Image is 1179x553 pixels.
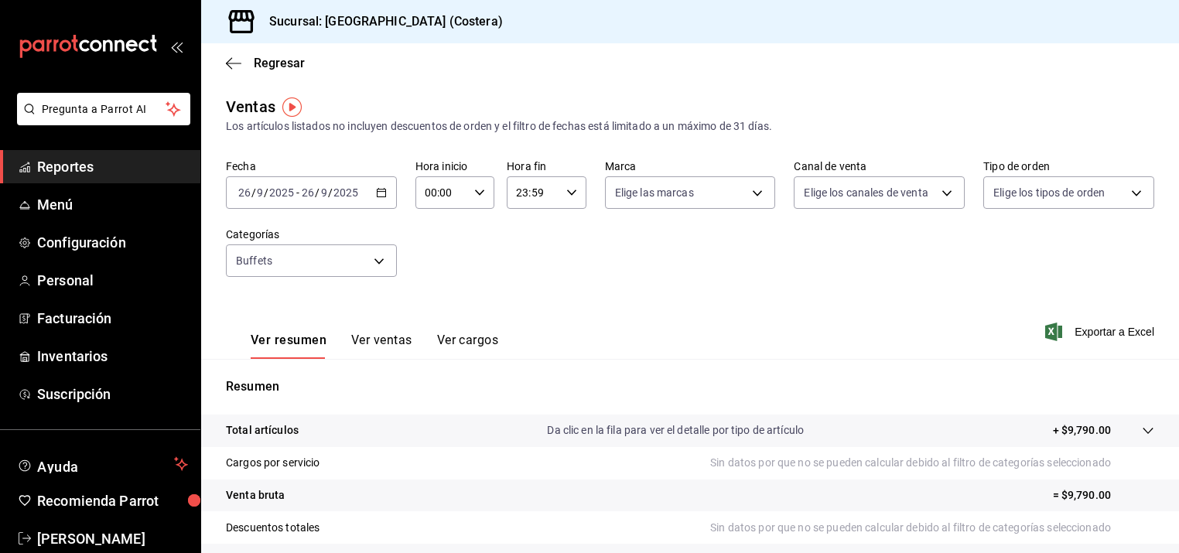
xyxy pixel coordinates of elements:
input: -- [320,186,328,199]
a: Pregunta a Parrot AI [11,112,190,128]
p: + $9,790.00 [1053,422,1111,439]
span: Personal [37,270,188,291]
span: Regresar [254,56,305,70]
p: Cargos por servicio [226,455,320,471]
span: / [251,186,256,199]
button: Regresar [226,56,305,70]
label: Categorías [226,229,397,240]
h3: Sucursal: [GEOGRAPHIC_DATA] (Costera) [257,12,503,31]
span: / [264,186,268,199]
label: Tipo de orden [983,161,1154,172]
button: Ver ventas [351,333,412,359]
button: open_drawer_menu [170,40,183,53]
label: Hora inicio [415,161,494,172]
button: Ver resumen [251,333,326,359]
p: = $9,790.00 [1053,487,1154,504]
label: Canal de venta [794,161,965,172]
span: Inventarios [37,346,188,367]
span: Recomienda Parrot [37,490,188,511]
label: Hora fin [507,161,586,172]
span: Pregunta a Parrot AI [42,101,166,118]
span: Ayuda [37,455,168,473]
span: Buffets [236,253,272,268]
p: Descuentos totales [226,520,320,536]
span: Menú [37,194,188,215]
span: Elige los tipos de orden [993,185,1105,200]
span: / [315,186,320,199]
button: Ver cargos [437,333,499,359]
p: Sin datos por que no se pueden calcular debido al filtro de categorías seleccionado [710,520,1154,536]
input: -- [301,186,315,199]
div: Ventas [226,95,275,118]
div: Los artículos listados no incluyen descuentos de orden y el filtro de fechas está limitado a un m... [226,118,1154,135]
p: Da clic en la fila para ver el detalle por tipo de artículo [547,422,804,439]
p: Venta bruta [226,487,285,504]
label: Marca [605,161,776,172]
span: - [296,186,299,199]
input: ---- [268,186,295,199]
input: ---- [333,186,359,199]
input: -- [238,186,251,199]
img: Tooltip marker [282,97,302,117]
span: Reportes [37,156,188,177]
span: Facturación [37,308,188,329]
input: -- [256,186,264,199]
div: navigation tabs [251,333,498,359]
span: Elige las marcas [615,185,694,200]
p: Total artículos [226,422,299,439]
span: [PERSON_NAME] [37,528,188,549]
span: Suscripción [37,384,188,405]
label: Fecha [226,161,397,172]
p: Sin datos por que no se pueden calcular debido al filtro de categorías seleccionado [710,455,1154,471]
span: / [328,186,333,199]
button: Pregunta a Parrot AI [17,93,190,125]
span: Elige los canales de venta [804,185,928,200]
button: Exportar a Excel [1048,323,1154,341]
p: Resumen [226,377,1154,396]
span: Configuración [37,232,188,253]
